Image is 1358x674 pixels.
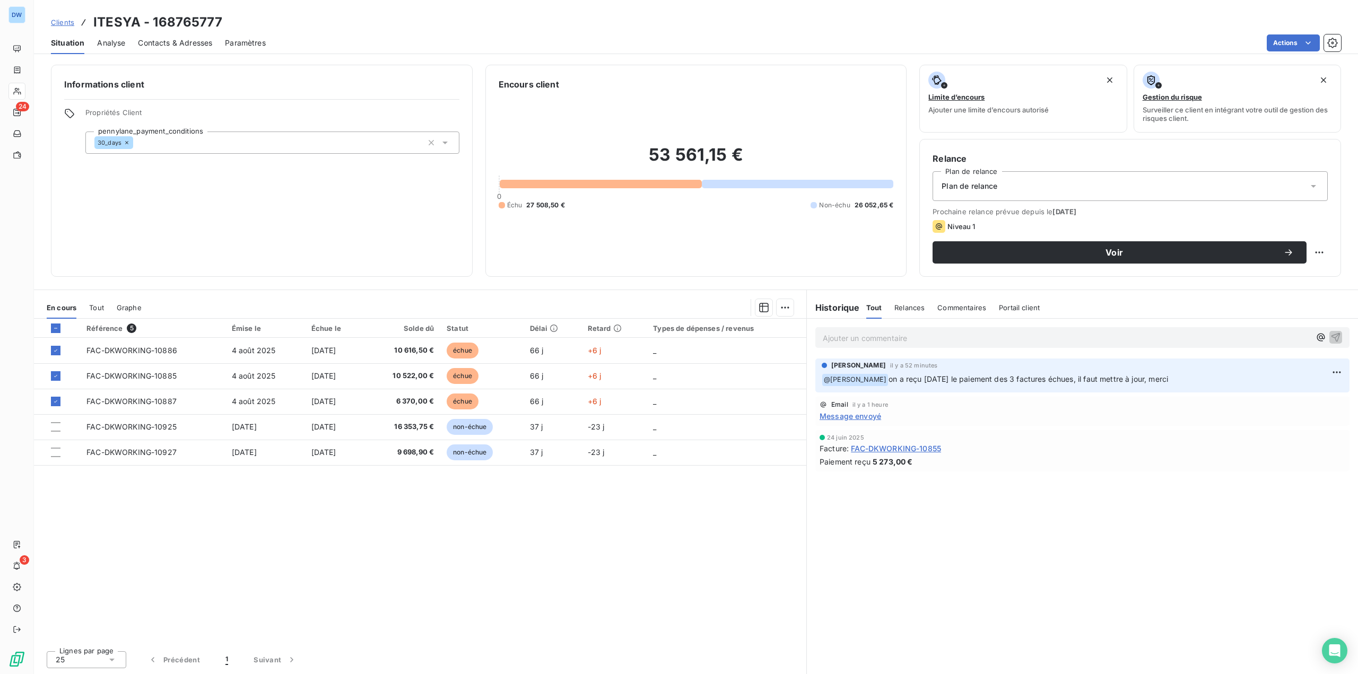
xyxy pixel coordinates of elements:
h6: Historique [807,301,860,314]
span: on a reçu [DATE] le paiement des 3 factures échues, il faut mettre à jour, merci [889,374,1168,383]
button: Voir [933,241,1307,264]
div: Délai [530,324,575,332]
h3: ITESYA - 168765777 [93,13,222,32]
div: Types de dépenses / revenus [653,324,800,332]
div: Open Intercom Messenger [1322,638,1347,663]
div: Statut [447,324,517,332]
div: Retard [588,324,640,332]
span: Limite d’encours [928,93,985,101]
h6: Relance [933,152,1328,165]
span: non-échue [447,444,493,460]
span: 0 [497,192,501,200]
span: Plan de relance [942,181,997,191]
span: non-échue [447,419,493,435]
span: échue [447,368,478,384]
span: -23 j [588,422,605,431]
span: Facture : [820,443,849,454]
span: 3 [20,555,29,565]
span: Commentaires [937,303,986,312]
span: Email [831,401,848,408]
span: +6 j [588,346,602,355]
span: Analyse [97,38,125,48]
span: _ [653,346,656,355]
span: FAC-DKWORKING-10925 [86,422,177,431]
span: 24 juin 2025 [827,434,864,441]
button: 1 [213,649,241,671]
span: En cours [47,303,76,312]
span: _ [653,397,656,406]
span: Surveiller ce client en intégrant votre outil de gestion des risques client. [1143,106,1332,122]
span: Non-échu [819,200,850,210]
span: Échu [507,200,523,210]
span: Niveau 1 [947,222,975,231]
span: Tout [866,303,882,312]
span: Contacts & Adresses [138,38,212,48]
span: 5 273,00 € [873,456,913,467]
span: échue [447,393,478,409]
span: [DATE] [232,448,257,457]
span: 4 août 2025 [232,346,276,355]
span: 10 616,50 € [371,345,434,356]
span: 4 août 2025 [232,371,276,380]
span: Tout [89,303,104,312]
span: 1 [225,654,228,665]
span: FAC-DKWORKING-10886 [86,346,177,355]
div: Solde dû [371,324,434,332]
span: 37 j [530,422,543,431]
span: 16 353,75 € [371,422,434,432]
span: 26 052,65 € [855,200,894,210]
a: Clients [51,17,74,28]
span: _ [653,371,656,380]
span: [DATE] [232,422,257,431]
span: échue [447,343,478,358]
span: [PERSON_NAME] [831,361,886,370]
span: 37 j [530,448,543,457]
span: 9 698,90 € [371,447,434,458]
span: 24 [16,102,29,111]
span: Relances [894,303,925,312]
span: 4 août 2025 [232,397,276,406]
span: 66 j [530,346,544,355]
span: [DATE] [311,422,336,431]
img: Logo LeanPay [8,651,25,668]
span: [DATE] [311,371,336,380]
span: Portail client [999,303,1040,312]
span: _ [653,422,656,431]
span: Ajouter une limite d’encours autorisé [928,106,1049,114]
span: 5 [127,323,136,333]
span: 66 j [530,371,544,380]
h6: Encours client [499,78,559,91]
span: +6 j [588,397,602,406]
span: Paramètres [225,38,266,48]
h2: 53 561,15 € [499,144,894,176]
span: 10 522,00 € [371,371,434,381]
span: @ [PERSON_NAME] [822,374,888,386]
span: Message envoyé [820,410,881,422]
span: il y a 1 heure [852,401,888,408]
button: Limite d’encoursAjouter une limite d’encours autorisé [919,65,1127,133]
span: 27 508,50 € [526,200,565,210]
div: DW [8,6,25,23]
span: Prochaine relance prévue depuis le [933,207,1328,216]
input: Ajouter une valeur [133,138,142,147]
span: Gestion du risque [1143,93,1202,101]
span: Graphe [117,303,142,312]
span: FAC-DKWORKING-10887 [86,397,177,406]
span: 6 370,00 € [371,396,434,407]
span: [DATE] [311,346,336,355]
button: Précédent [135,649,213,671]
div: Échue le [311,324,359,332]
span: FAC-DKWORKING-10885 [86,371,177,380]
div: Émise le [232,324,299,332]
span: [DATE] [311,397,336,406]
button: Actions [1267,34,1320,51]
div: Référence [86,323,219,333]
span: il y a 52 minutes [890,362,938,369]
span: 66 j [530,397,544,406]
span: [DATE] [311,448,336,457]
span: [DATE] [1052,207,1076,216]
span: Propriétés Client [85,108,459,123]
span: +6 j [588,371,602,380]
span: -23 j [588,448,605,457]
span: Clients [51,18,74,27]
